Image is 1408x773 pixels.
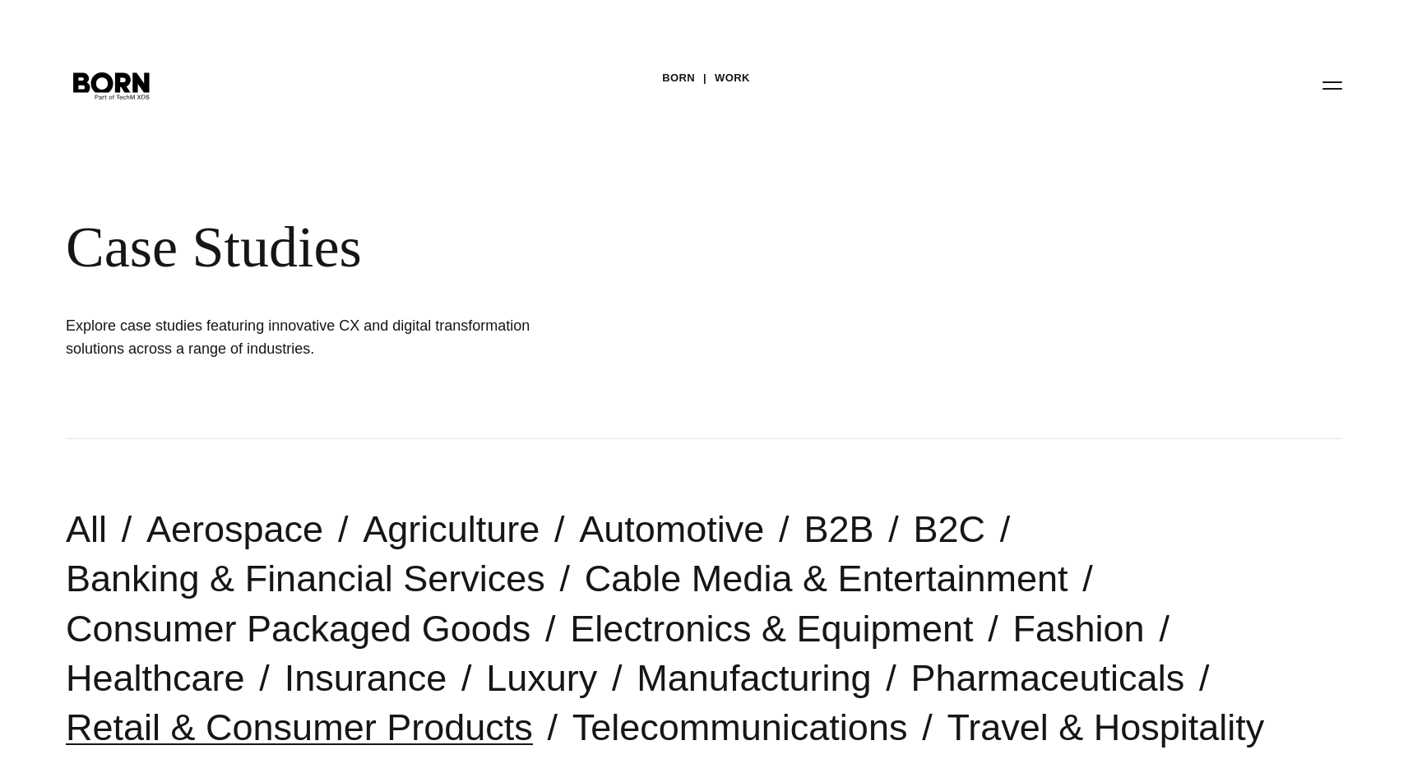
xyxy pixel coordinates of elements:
a: Healthcare [66,657,245,699]
a: Travel & Hospitality [947,706,1264,748]
div: Case Studies [66,214,1003,281]
a: Banking & Financial Services [66,558,545,599]
button: Open [1313,67,1352,102]
a: All [66,508,107,550]
a: Telecommunications [572,706,908,748]
a: Aerospace [146,508,323,550]
h1: Explore case studies featuring innovative CX and digital transformation solutions across a range ... [66,314,559,360]
a: Work [715,66,750,90]
a: Manufacturing [637,657,871,699]
a: Insurance [285,657,447,699]
a: Cable Media & Entertainment [585,558,1068,599]
a: Consumer Packaged Goods [66,608,530,650]
a: Luxury [486,657,597,699]
a: Automotive [579,508,764,550]
a: Agriculture [363,508,540,550]
a: BORN [662,66,695,90]
a: Pharmaceuticals [911,657,1185,699]
a: B2C [913,508,985,550]
a: Fashion [1013,608,1145,650]
a: B2B [804,508,873,550]
a: Electronics & Equipment [570,608,973,650]
a: Retail & Consumer Products [66,706,533,748]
